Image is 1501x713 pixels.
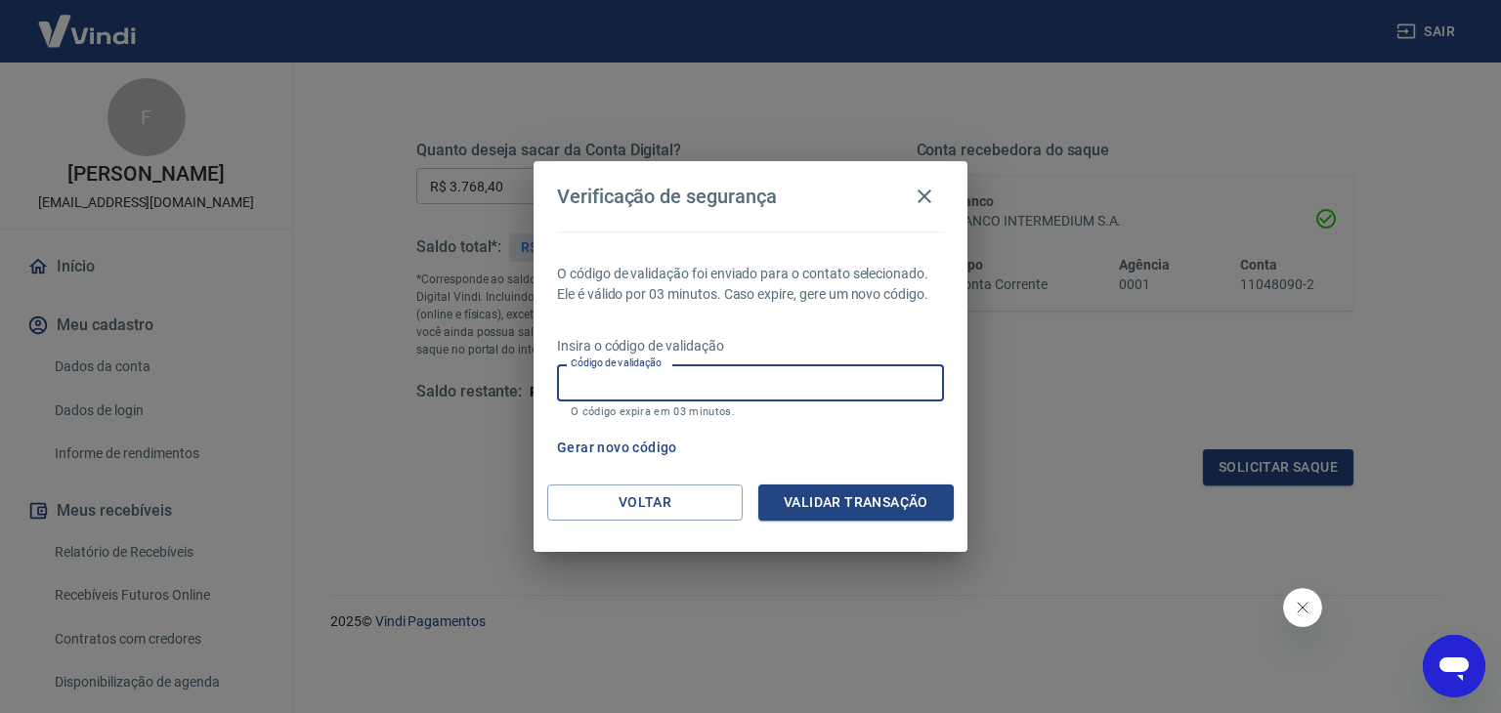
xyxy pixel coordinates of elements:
label: Código de validação [571,356,662,370]
p: O código de validação foi enviado para o contato selecionado. Ele é válido por 03 minutos. Caso e... [557,264,944,305]
iframe: Botão para abrir a janela de mensagens [1423,635,1485,697]
p: Insira o código de validação [557,336,944,356]
iframe: Fechar mensagem [1283,588,1322,627]
button: Validar transação [758,484,954,521]
p: O código expira em 03 minutos. [571,405,930,418]
button: Voltar [547,484,743,521]
button: Gerar novo código [549,430,685,466]
h4: Verificação de segurança [557,185,777,208]
span: Olá! Precisa de ajuda? [12,14,164,29]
